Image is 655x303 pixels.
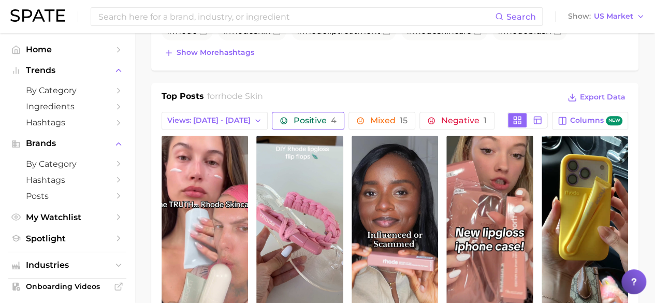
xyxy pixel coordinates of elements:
[26,282,109,291] span: Onboarding Videos
[26,66,109,75] span: Trends
[8,257,126,273] button: Industries
[8,279,126,294] a: Onboarding Videos
[8,98,126,114] a: Ingredients
[8,63,126,78] button: Trends
[223,26,271,36] span: #
[552,112,628,129] button: Columnsnew
[8,230,126,247] a: Spotlight
[506,12,536,22] span: Search
[26,212,109,222] span: My Watchlist
[26,175,109,185] span: Hashtags
[229,26,254,36] span: rhode
[26,159,109,169] span: by Category
[441,117,487,125] span: Negative
[8,156,126,172] a: by Category
[565,10,647,23] button: ShowUS Market
[162,90,204,106] h1: Top Posts
[437,26,454,36] span: skin
[370,117,407,125] span: Mixed
[498,26,551,36] span: # blush
[8,172,126,188] a: Hashtags
[406,26,472,36] span: # care
[594,13,633,19] span: US Market
[26,85,109,95] span: by Category
[26,191,109,201] span: Posts
[26,261,109,270] span: Industries
[570,116,622,126] span: Columns
[26,102,109,111] span: Ingredients
[8,41,126,57] a: Home
[177,48,254,57] span: Show more hashtags
[580,93,625,102] span: Export Data
[218,91,263,101] span: rhode skin
[26,45,109,54] span: Home
[8,82,126,98] a: by Category
[568,13,591,19] span: Show
[294,117,337,125] span: Positive
[254,26,271,36] span: skin
[167,26,197,36] span: #
[26,118,109,127] span: Hashtags
[331,116,337,125] span: 4
[484,116,487,125] span: 1
[172,26,197,36] span: rhode
[207,90,263,106] h2: for
[10,9,65,22] img: SPATE
[412,26,437,36] span: rhode
[8,136,126,151] button: Brands
[565,90,628,105] button: Export Data
[162,46,257,60] button: Show morehashtags
[167,116,251,125] span: Views: [DATE] - [DATE]
[8,114,126,131] a: Hashtags
[297,26,381,36] span: # liptreatment
[606,116,622,126] span: new
[8,188,126,204] a: Posts
[302,26,327,36] span: rhode
[503,26,528,36] span: rhode
[8,209,126,225] a: My Watchlist
[26,139,109,148] span: Brands
[97,8,495,25] input: Search here for a brand, industry, or ingredient
[400,116,407,125] span: 15
[26,234,109,243] span: Spotlight
[162,112,268,129] button: Views: [DATE] - [DATE]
